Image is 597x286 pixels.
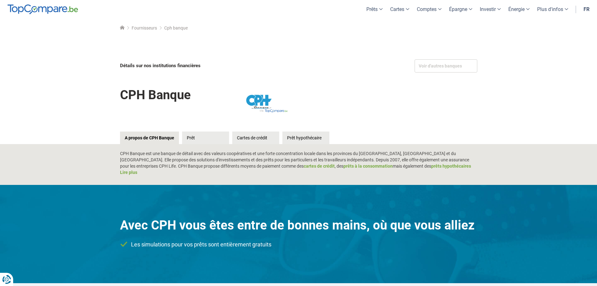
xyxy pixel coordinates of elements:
a: Prêt hypothécaire [282,132,329,144]
li: Les simulations pour vos prêts sont entièrement gratuits [120,240,477,249]
a: Home [120,25,124,30]
img: CPH Banque [231,82,300,125]
h1: CPH Banque [120,83,191,107]
a: A propos de CPH Banque [120,132,179,144]
img: TopCompare [8,4,78,14]
a: Prêt [182,132,229,144]
span: Cph banque [164,25,188,30]
p: CPH Banque est une banque de détail avec des valeurs coopératives et une forte concentration loca... [120,150,477,175]
div: Détails sur nos institutions financières [120,59,297,72]
a: Lire plus [120,170,137,175]
a: Cartes de crédit [232,132,279,144]
div: Avec CPH vous êtes entre de bonnes mains, où que vous alliez [120,216,477,234]
a: cartes de crédit [304,164,335,169]
div: Voir d'autres banques [415,59,477,73]
a: prêts à la consommation [343,164,393,169]
a: prêts hypothécaires [431,164,471,169]
a: Fournisseurs [132,25,157,30]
